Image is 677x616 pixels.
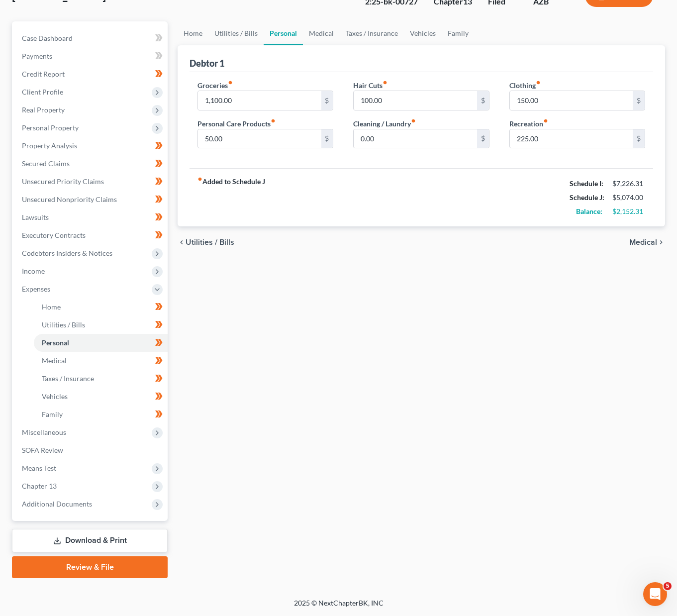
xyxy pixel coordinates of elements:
i: chevron_right [657,238,665,246]
input: -- [198,91,321,110]
span: Personal [42,338,69,347]
a: Utilities / Bills [208,21,264,45]
a: SOFA Review [14,441,168,459]
span: Chapter 13 [22,482,57,490]
a: Personal [264,21,303,45]
a: Home [34,298,168,316]
a: Unsecured Nonpriority Claims [14,191,168,208]
input: -- [510,129,633,148]
span: Personal Property [22,123,79,132]
span: Miscellaneous [22,428,66,436]
i: fiber_manual_record [536,80,541,85]
a: Family [442,21,475,45]
i: fiber_manual_record [228,80,233,85]
span: Unsecured Priority Claims [22,177,104,186]
span: Income [22,267,45,275]
input: -- [510,91,633,110]
input: -- [354,129,477,148]
a: Review & File [12,556,168,578]
i: fiber_manual_record [197,177,202,182]
span: Case Dashboard [22,34,73,42]
span: Credit Report [22,70,65,78]
label: Hair Cuts [353,80,387,91]
div: $7,226.31 [612,179,645,189]
a: Unsecured Priority Claims [14,173,168,191]
span: Additional Documents [22,500,92,508]
span: Real Property [22,105,65,114]
a: Utilities / Bills [34,316,168,334]
label: Cleaning / Laundry [353,118,416,129]
div: $2,152.31 [612,206,645,216]
i: fiber_manual_record [411,118,416,123]
span: Secured Claims [22,159,70,168]
div: 2025 © NextChapterBK, INC [55,598,622,616]
a: Medical [34,352,168,370]
strong: Schedule J: [570,193,604,202]
span: Codebtors Insiders & Notices [22,249,112,257]
span: Utilities / Bills [186,238,234,246]
span: Expenses [22,285,50,293]
span: Property Analysis [22,141,77,150]
span: 5 [664,582,672,590]
a: Lawsuits [14,208,168,226]
span: Lawsuits [22,213,49,221]
input: -- [198,129,321,148]
span: Vehicles [42,392,68,401]
a: Personal [34,334,168,352]
iframe: Intercom live chat [643,582,667,606]
a: Payments [14,47,168,65]
span: Utilities / Bills [42,320,85,329]
a: Download & Print [12,529,168,552]
button: chevron_left Utilities / Bills [178,238,234,246]
strong: Balance: [576,207,602,215]
span: Medical [42,356,67,365]
i: fiber_manual_record [543,118,548,123]
button: Medical chevron_right [629,238,665,246]
span: Means Test [22,464,56,472]
a: Medical [303,21,340,45]
label: Clothing [509,80,541,91]
span: Family [42,410,63,418]
strong: Schedule I: [570,179,603,188]
span: Taxes / Insurance [42,374,94,383]
div: Debtor 1 [190,57,224,69]
div: $ [477,129,489,148]
i: chevron_left [178,238,186,246]
div: $ [477,91,489,110]
span: Medical [629,238,657,246]
label: Recreation [509,118,548,129]
label: Groceries [197,80,233,91]
span: Payments [22,52,52,60]
a: Vehicles [404,21,442,45]
a: Case Dashboard [14,29,168,47]
i: fiber_manual_record [271,118,276,123]
i: fiber_manual_record [383,80,387,85]
a: Secured Claims [14,155,168,173]
a: Vehicles [34,388,168,406]
div: $ [633,91,645,110]
a: Home [178,21,208,45]
a: Credit Report [14,65,168,83]
div: $ [633,129,645,148]
span: Client Profile [22,88,63,96]
input: -- [354,91,477,110]
a: Taxes / Insurance [34,370,168,388]
span: SOFA Review [22,446,63,454]
div: $5,074.00 [612,193,645,203]
span: Unsecured Nonpriority Claims [22,195,117,204]
label: Personal Care Products [197,118,276,129]
a: Property Analysis [14,137,168,155]
span: Home [42,303,61,311]
div: $ [321,91,333,110]
a: Executory Contracts [14,226,168,244]
a: Family [34,406,168,423]
strong: Added to Schedule J [197,177,265,218]
div: $ [321,129,333,148]
span: Executory Contracts [22,231,86,239]
a: Taxes / Insurance [340,21,404,45]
